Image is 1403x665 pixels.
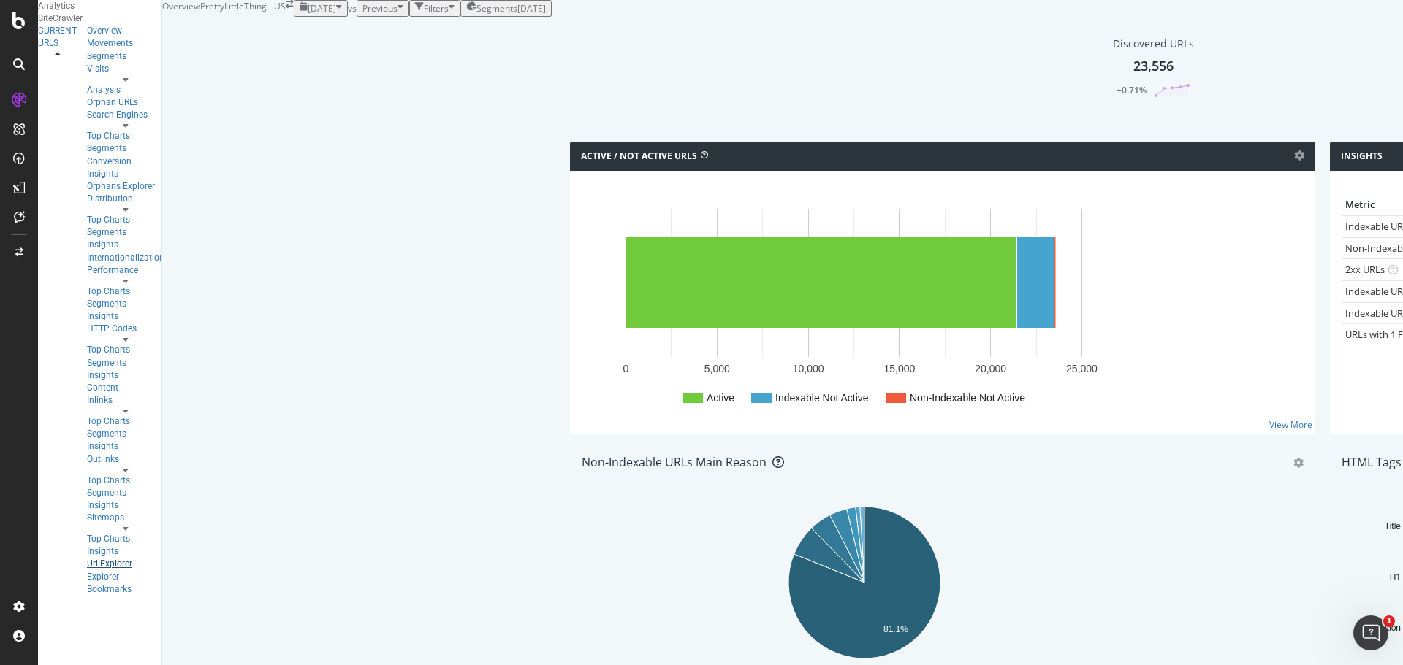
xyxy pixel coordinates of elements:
[1293,458,1304,468] div: gear
[87,571,164,596] a: Explorer Bookmarks
[87,63,164,75] a: Visits
[87,252,164,264] a: Internationalization
[87,440,164,453] a: Insights
[1383,615,1395,627] span: 1
[87,310,164,323] div: Insights
[87,168,164,180] a: Insights
[582,194,1152,422] div: A chart.
[1113,36,1194,51] div: Discovered URLs
[1269,418,1312,431] a: View More
[87,369,164,382] a: Insights
[87,130,164,142] a: Top Charts
[87,239,164,251] a: Insights
[87,285,164,298] a: Top Charts
[87,25,164,37] a: Overview
[87,193,164,205] a: Distribution
[1133,57,1174,76] div: 23,556
[308,2,336,15] span: 2025 Aug. 16th
[87,298,164,310] a: Segments
[87,453,164,466] a: Outlinks
[1390,572,1402,582] text: H1
[87,96,164,109] a: Orphan URLs
[1117,84,1147,96] div: +0.71%
[87,512,164,524] a: Sitemaps
[87,180,164,193] a: Orphans Explorer
[704,363,730,374] text: 5,000
[87,214,164,226] div: Top Charts
[1353,615,1388,650] iframe: Intercom live chat
[87,382,164,394] a: Content
[1341,149,1383,164] h4: Insights
[87,50,164,63] a: Segments
[87,323,164,335] a: HTTP Codes
[883,363,915,374] text: 15,000
[87,428,164,440] a: Segments
[87,394,164,407] a: Inlinks
[87,226,164,239] a: Segments
[476,2,517,15] span: Segments
[87,357,164,369] div: Segments
[581,149,697,164] h4: Active / Not Active URLs
[793,363,824,374] text: 10,000
[348,2,357,15] span: vs
[87,84,164,96] a: Analysis
[38,25,77,50] a: CURRENT URLS
[87,109,164,121] a: Search Engines
[38,12,161,25] div: SiteCrawler
[910,392,1025,404] text: Non-Indexable Not Active
[623,363,629,374] text: 0
[87,499,164,512] a: Insights
[1385,521,1402,531] text: Title
[87,142,164,155] a: Segments
[87,264,164,277] a: Performance
[707,392,734,404] text: Active
[1294,150,1304,161] i: Options
[582,455,767,469] div: Non-Indexable URLs Main Reason
[883,624,908,634] text: 81.1%
[1066,363,1098,374] text: 25,000
[87,344,164,356] a: Top Charts
[87,533,164,545] a: Top Charts
[517,2,546,15] div: [DATE]
[87,37,164,50] a: Movements
[87,474,164,487] a: Top Charts
[87,415,164,428] div: Top Charts
[87,155,164,168] a: Conversion
[424,2,449,15] div: Filters
[87,487,164,499] a: Segments
[1345,263,1385,276] a: 2xx URLs
[87,558,164,570] div: Url Explorer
